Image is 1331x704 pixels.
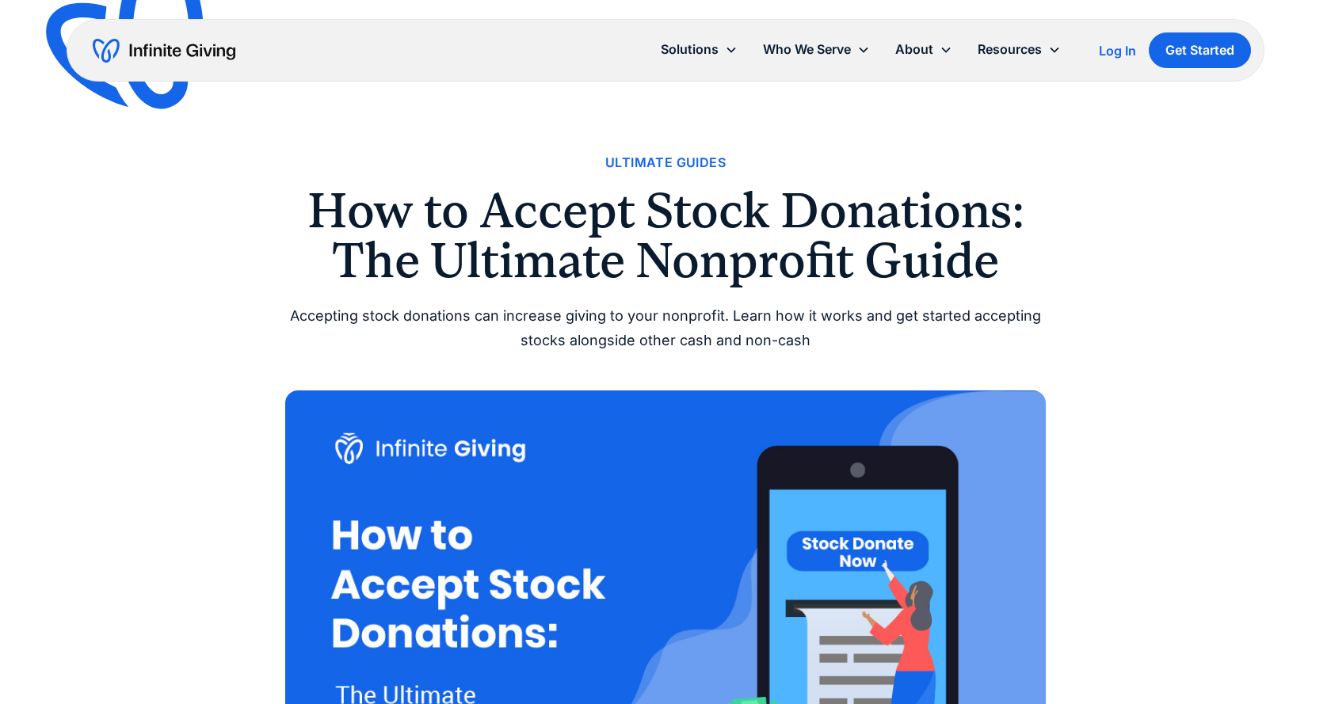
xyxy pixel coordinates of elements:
[763,39,851,60] div: Who We Serve
[883,32,965,67] div: About
[895,39,933,60] div: About
[285,304,1046,352] div: Accepting stock donations can increase giving to your nonprofit. Learn how it works and get start...
[1099,44,1136,57] div: Log In
[978,39,1042,60] div: Resources
[750,32,883,67] div: Who We Serve
[1149,32,1251,68] a: Get Started
[965,32,1074,67] div: Resources
[285,186,1046,285] h1: How to Accept Stock Donations: The Ultimate Nonprofit Guide
[648,32,750,67] div: Solutions
[1099,41,1136,60] a: Log In
[93,38,235,63] a: home
[605,152,726,173] a: Ultimate Guides
[661,39,719,60] div: Solutions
